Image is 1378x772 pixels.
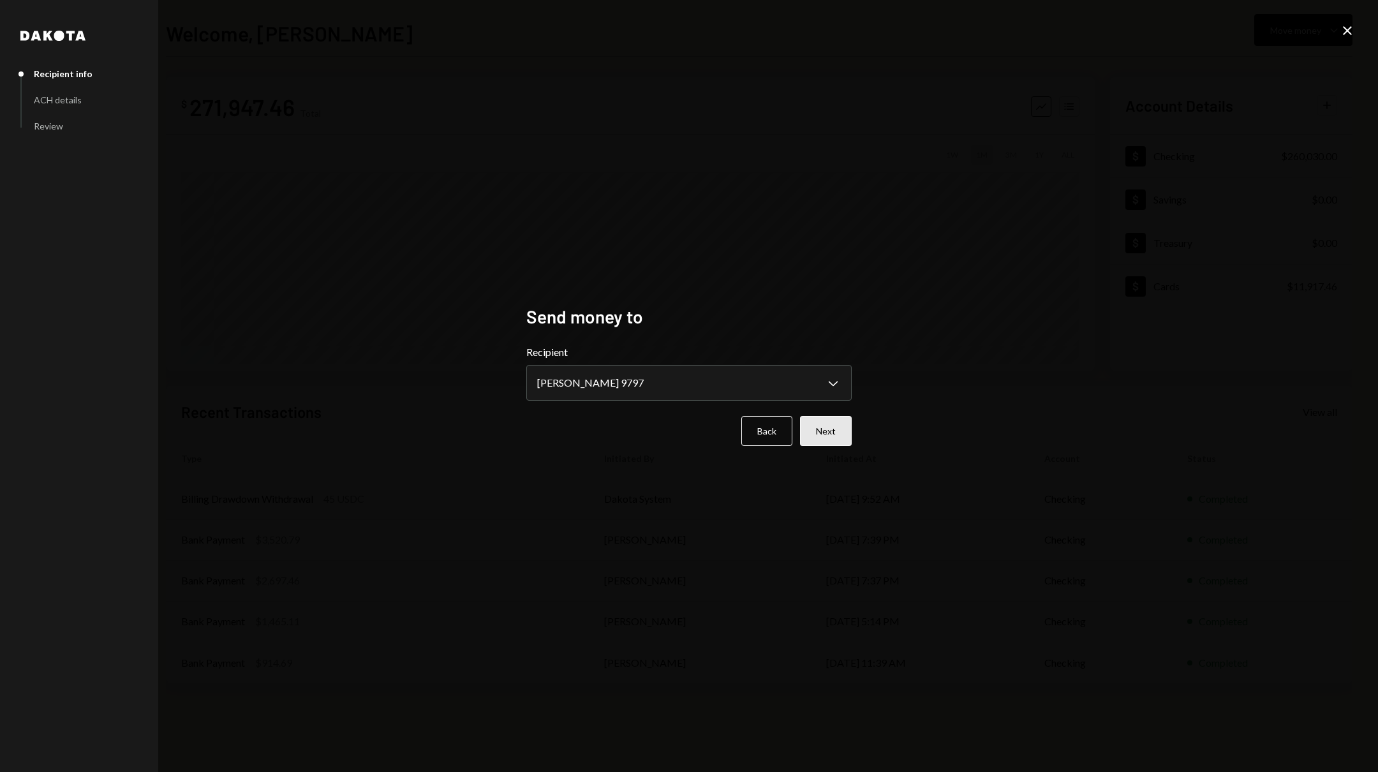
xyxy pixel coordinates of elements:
div: Review [34,121,63,131]
button: Back [741,416,792,446]
label: Recipient [526,345,852,360]
button: Recipient [526,365,852,401]
div: Recipient info [34,68,93,79]
h2: Send money to [526,304,852,329]
button: Next [800,416,852,446]
div: ACH details [34,94,82,105]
